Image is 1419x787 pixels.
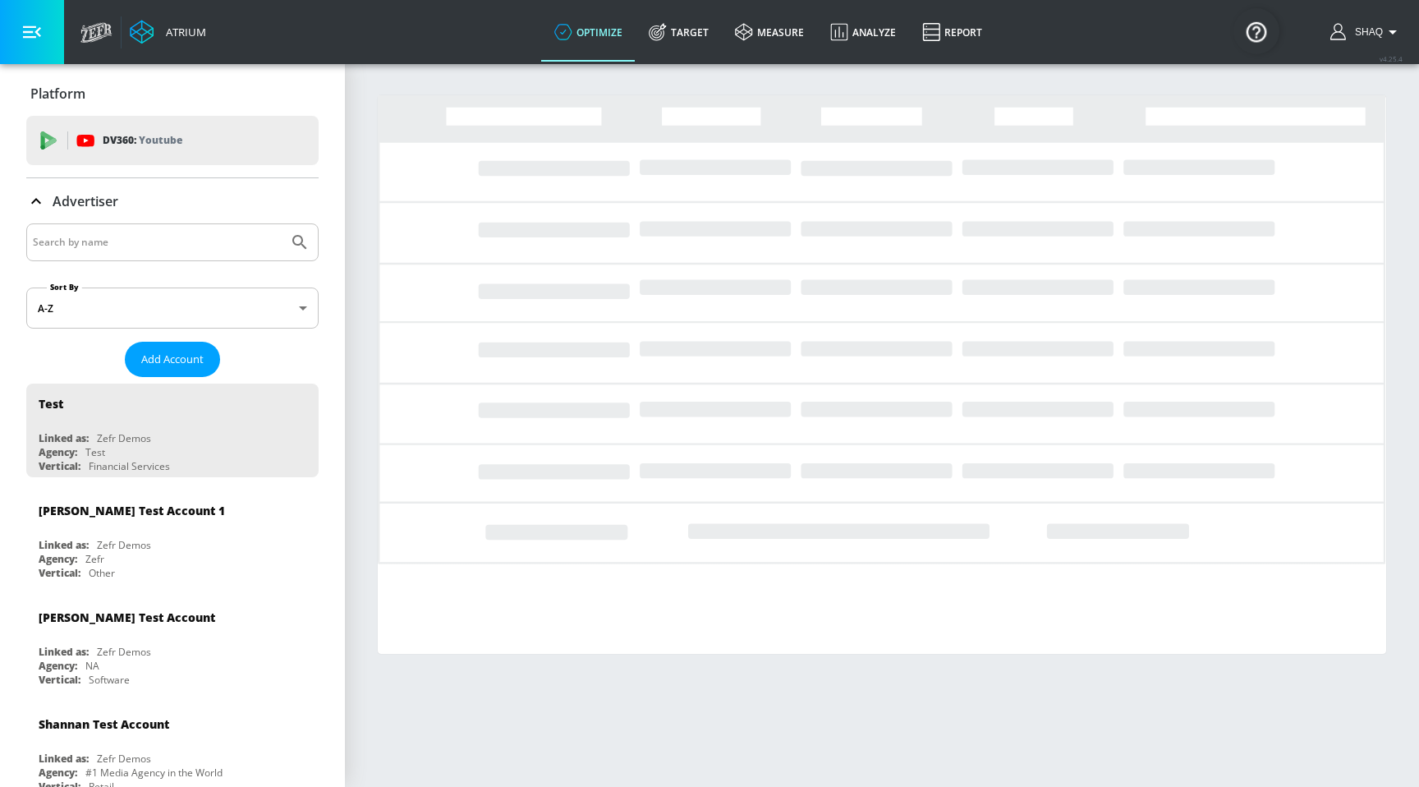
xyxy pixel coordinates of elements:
[39,766,77,780] div: Agency:
[39,716,169,732] div: Shannan Test Account
[1330,22,1403,42] button: Shaq
[141,350,204,369] span: Add Account
[97,538,151,552] div: Zefr Demos
[85,766,223,780] div: #1 Media Agency in the World
[39,673,80,687] div: Vertical:
[26,178,319,224] div: Advertiser
[89,459,170,473] div: Financial Services
[159,25,206,39] div: Atrium
[1380,54,1403,63] span: v 4.25.4
[39,459,80,473] div: Vertical:
[26,384,319,477] div: TestLinked as:Zefr DemosAgency:TestVertical:Financial Services
[39,610,215,625] div: [PERSON_NAME] Test Account
[39,659,77,673] div: Agency:
[97,752,151,766] div: Zefr Demos
[85,552,104,566] div: Zefr
[909,2,995,62] a: Report
[39,552,77,566] div: Agency:
[89,566,115,580] div: Other
[1233,8,1279,54] button: Open Resource Center
[39,431,89,445] div: Linked as:
[103,131,182,150] p: DV360:
[541,2,636,62] a: optimize
[26,490,319,584] div: [PERSON_NAME] Test Account 1Linked as:Zefr DemosAgency:ZefrVertical:Other
[26,116,319,165] div: DV360: Youtube
[30,85,85,103] p: Platform
[39,752,89,766] div: Linked as:
[1348,26,1383,38] span: login as: shaquille.huang@zefr.com
[89,673,130,687] div: Software
[53,192,118,210] p: Advertiser
[636,2,722,62] a: Target
[125,342,220,377] button: Add Account
[97,431,151,445] div: Zefr Demos
[97,645,151,659] div: Zefr Demos
[85,445,105,459] div: Test
[39,645,89,659] div: Linked as:
[26,288,319,329] div: A-Z
[85,659,99,673] div: NA
[47,282,82,292] label: Sort By
[33,232,282,253] input: Search by name
[39,503,225,518] div: [PERSON_NAME] Test Account 1
[130,20,206,44] a: Atrium
[26,597,319,691] div: [PERSON_NAME] Test AccountLinked as:Zefr DemosAgency:NAVertical:Software
[722,2,817,62] a: measure
[817,2,909,62] a: Analyze
[39,396,63,412] div: Test
[39,445,77,459] div: Agency:
[39,538,89,552] div: Linked as:
[39,566,80,580] div: Vertical:
[26,71,319,117] div: Platform
[139,131,182,149] p: Youtube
